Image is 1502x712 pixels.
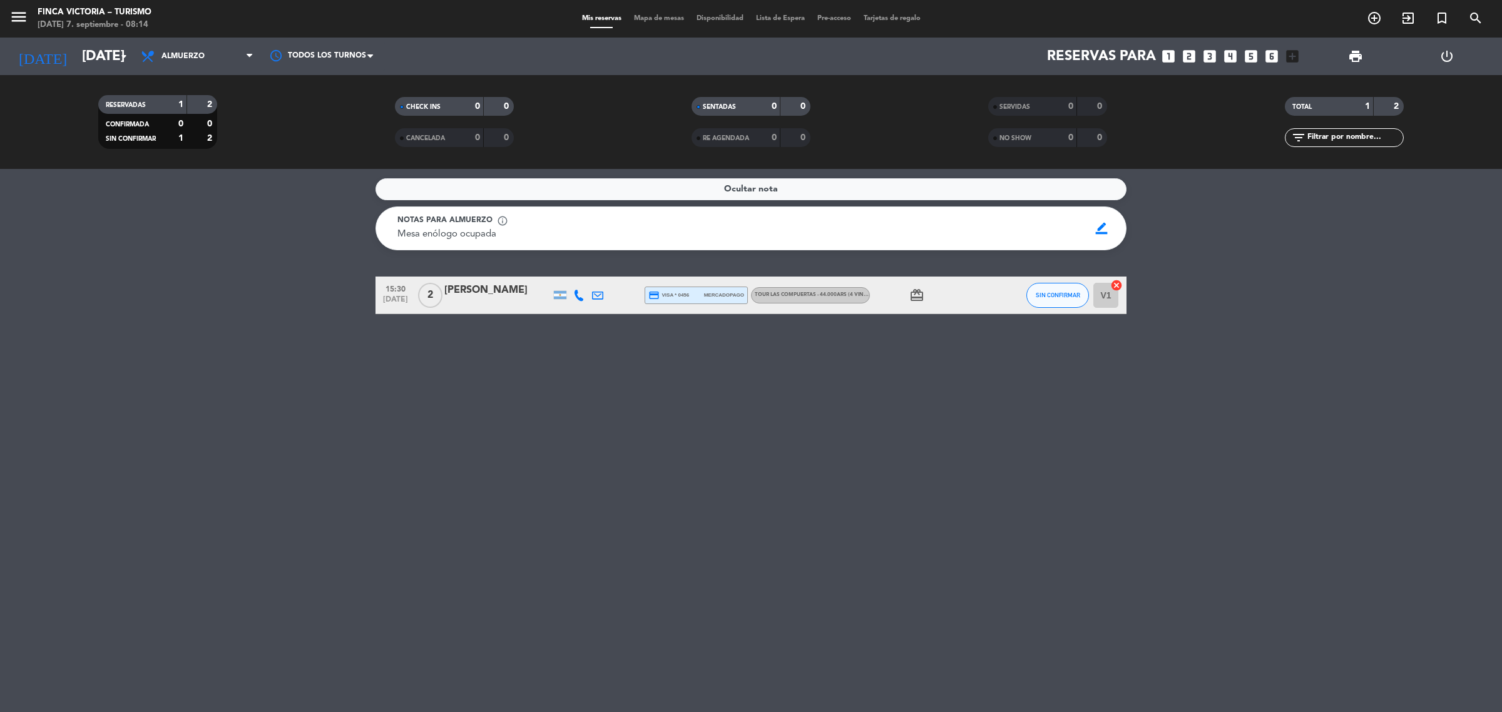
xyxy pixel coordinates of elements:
span: SENTADAS [703,104,736,110]
strong: 0 [1097,133,1105,142]
strong: 0 [772,102,777,111]
span: border_color [1090,216,1114,240]
span: SIN CONFIRMAR [106,136,156,142]
span: CONFIRMADA [106,121,149,128]
span: TOUR LAS COMPUERTAS - 44.000ARS (4 vinos jóvenes y reserva mix de turruños y estilos) [755,292,1003,297]
span: CHECK INS [406,104,441,110]
span: mercadopago [704,291,744,299]
span: Pre-acceso [811,15,857,22]
i: looks_6 [1264,48,1280,64]
strong: 1 [178,100,183,109]
i: looks_4 [1222,48,1239,64]
i: cancel [1110,279,1123,292]
span: Almuerzo [161,52,205,61]
i: looks_two [1181,48,1197,64]
i: exit_to_app [1401,11,1416,26]
span: print [1348,49,1363,64]
span: [DATE] [380,295,411,310]
strong: 0 [504,133,511,142]
span: TOTAL [1292,104,1312,110]
span: visa * 0456 [648,290,689,301]
span: Mapa de mesas [628,15,690,22]
strong: 0 [772,133,777,142]
i: add_box [1284,48,1300,64]
strong: 0 [1068,133,1073,142]
i: search [1468,11,1483,26]
i: power_settings_new [1439,49,1454,64]
strong: 0 [800,102,808,111]
span: Lista de Espera [750,15,811,22]
strong: 1 [1365,102,1370,111]
span: NO SHOW [999,135,1031,141]
input: Filtrar por nombre... [1306,131,1403,145]
i: looks_5 [1243,48,1259,64]
i: turned_in_not [1434,11,1449,26]
i: looks_3 [1202,48,1218,64]
i: card_giftcard [909,288,924,303]
span: Tarjetas de regalo [857,15,927,22]
i: menu [9,8,28,26]
span: SIN CONFIRMAR [1036,292,1080,298]
strong: 2 [1394,102,1401,111]
span: RESERVADAS [106,102,146,108]
button: SIN CONFIRMAR [1026,283,1089,308]
div: [DATE] 7. septiembre - 08:14 [38,19,151,31]
strong: 0 [1097,102,1105,111]
strong: 0 [475,133,480,142]
i: [DATE] [9,43,76,70]
span: RE AGENDADA [703,135,749,141]
span: 2 [418,283,442,308]
span: SERVIDAS [999,104,1030,110]
strong: 0 [178,120,183,128]
strong: 0 [475,102,480,111]
span: Mesa enólogo ocupada [397,230,496,239]
strong: 0 [207,120,215,128]
strong: 2 [207,134,215,143]
span: Notas para almuerzo [397,215,493,227]
div: [PERSON_NAME] [444,282,551,298]
button: menu [9,8,28,31]
span: CANCELADA [406,135,445,141]
span: Reservas para [1047,49,1156,64]
i: filter_list [1291,130,1306,145]
strong: 2 [207,100,215,109]
span: info_outline [497,215,508,226]
span: 15:30 [380,281,411,295]
i: add_circle_outline [1367,11,1382,26]
span: Mis reservas [576,15,628,22]
span: Ocultar nota [724,182,778,196]
div: LOG OUT [1401,38,1493,75]
div: FINCA VICTORIA – TURISMO [38,6,151,19]
strong: 0 [1068,102,1073,111]
strong: 0 [504,102,511,111]
i: credit_card [648,290,660,301]
i: looks_one [1160,48,1177,64]
strong: 0 [800,133,808,142]
span: Disponibilidad [690,15,750,22]
strong: 1 [178,134,183,143]
i: arrow_drop_down [116,49,131,64]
